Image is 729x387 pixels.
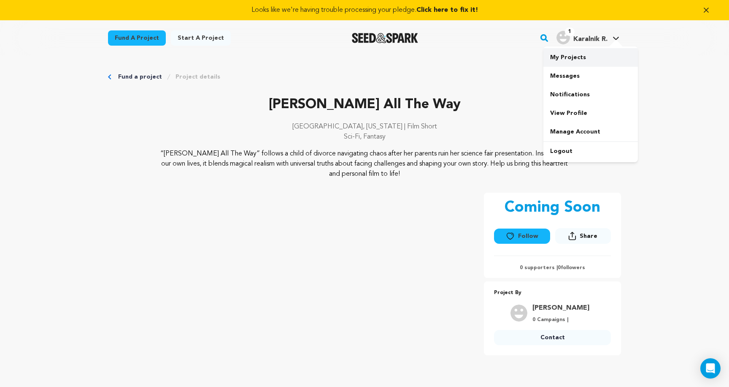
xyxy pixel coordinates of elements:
img: user.png [556,31,570,44]
img: Seed&Spark Logo Dark Mode [352,33,418,43]
span: Share [580,232,597,240]
img: user.png [510,305,527,322]
a: Start a project [171,30,231,46]
p: Coming Soon [505,199,600,216]
span: Click here to fix it! [416,7,478,14]
a: My Projects [543,48,638,67]
button: Share [555,228,611,244]
a: View Profile [543,104,638,123]
button: Follow [494,229,550,244]
a: Project details [175,73,220,81]
a: Fund a project [108,30,166,46]
a: Fund a project [118,73,162,81]
p: Project By [494,288,611,298]
p: 0 Campaigns | [532,316,589,323]
p: [PERSON_NAME] All The Way [108,95,621,115]
p: 0 supporters | followers [494,264,611,271]
a: Notifications [543,85,638,104]
a: Seed&Spark Homepage [352,33,418,43]
p: “[PERSON_NAME] All The Way” follows a child of divorce navigating chaos after her parents ruin he... [159,149,570,179]
a: Looks like we're having trouble processing your pledge.Click here to fix it! [10,5,719,15]
p: [GEOGRAPHIC_DATA], [US_STATE] | Film Short [108,122,621,132]
span: 1 [565,27,575,36]
div: Karalnik R.'s Profile [556,31,607,44]
a: Goto Karalnik Rachel profile [532,303,589,313]
a: Manage Account [543,123,638,141]
span: Karalnik R.'s Profile [555,29,621,47]
a: Logout [543,142,638,161]
span: 0 [558,265,561,270]
p: Sci-Fi, Fantasy [108,132,621,142]
div: Breadcrumb [108,73,621,81]
a: Contact [494,330,611,345]
span: Share [555,228,611,247]
a: Messages [543,67,638,85]
a: Karalnik R.'s Profile [555,29,621,44]
span: Karalnik R. [573,36,607,43]
div: Open Intercom Messenger [700,358,721,379]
